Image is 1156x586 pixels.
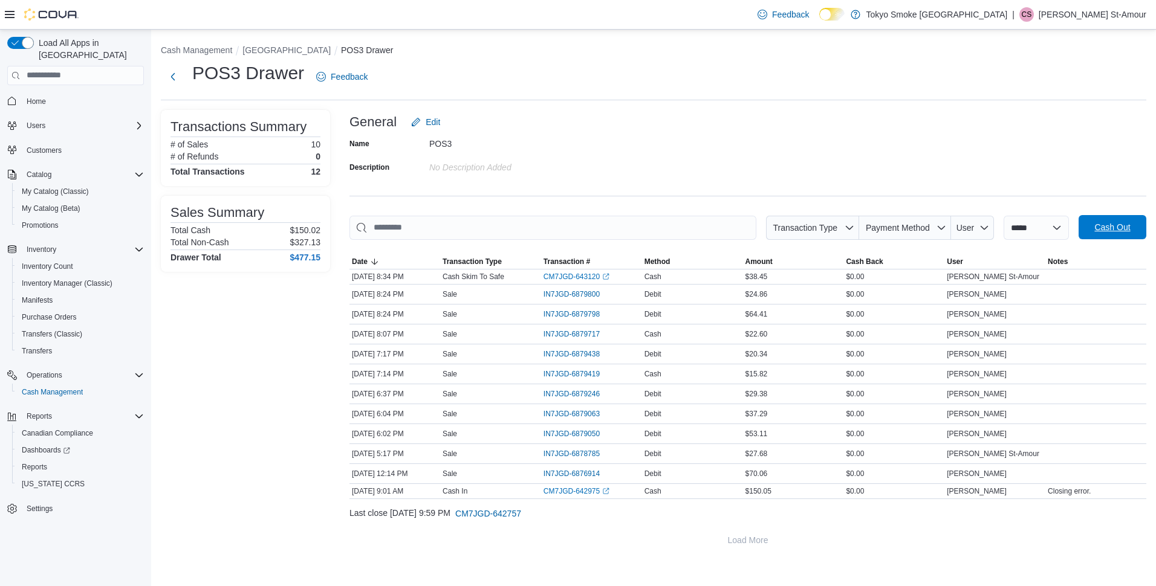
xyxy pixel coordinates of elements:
[2,166,149,183] button: Catalog
[22,346,52,356] span: Transfers
[443,349,457,359] p: Sale
[27,411,52,421] span: Reports
[22,329,82,339] span: Transfers (Classic)
[947,409,1007,419] span: [PERSON_NAME]
[2,367,149,384] button: Operations
[947,486,1007,496] span: [PERSON_NAME]
[544,347,612,361] button: IN7JGD-6879438
[17,218,144,233] span: Promotions
[406,110,445,134] button: Edit
[843,387,944,401] div: $0.00
[22,187,89,196] span: My Catalog (Classic)
[12,200,149,217] button: My Catalog (Beta)
[947,272,1039,282] span: [PERSON_NAME] St-Amour
[170,167,245,176] h4: Total Transactions
[843,287,944,301] div: $0.00
[22,118,144,133] span: Users
[544,449,600,459] span: IN7JGD-6878785
[27,504,53,514] span: Settings
[866,7,1008,22] p: Tokyo Smoke [GEOGRAPHIC_DATA]
[753,2,814,27] a: Feedback
[17,443,75,457] a: Dashboards
[17,276,117,291] a: Inventory Manager (Classic)
[843,254,944,269] button: Cash Back
[2,408,149,425] button: Reports
[544,407,612,421] button: IN7JGD-6879063
[1079,215,1146,239] button: Cash Out
[645,486,661,496] span: Cash
[17,443,144,457] span: Dashboards
[170,225,210,235] h6: Total Cash
[443,289,457,299] p: Sale
[352,257,368,266] span: Date
[331,71,368,83] span: Feedback
[349,484,440,498] div: [DATE] 9:01 AM
[290,225,320,235] p: $150.02
[22,479,85,489] span: [US_STATE] CCRS
[22,409,144,423] span: Reports
[12,384,149,401] button: Cash Management
[22,279,112,288] span: Inventory Manager (Classic)
[745,449,768,459] span: $27.68
[22,462,47,472] span: Reports
[440,254,541,269] button: Transaction Type
[170,140,208,149] h6: # of Sales
[311,65,372,89] a: Feedback
[602,273,609,280] svg: External link
[12,183,149,200] button: My Catalog (Classic)
[645,329,661,339] span: Cash
[843,484,944,498] div: $0.00
[947,449,1039,459] span: [PERSON_NAME] St-Amour
[12,425,149,442] button: Canadian Compliance
[17,460,52,474] a: Reports
[745,272,768,282] span: $38.45
[1045,254,1146,269] button: Notes
[1019,7,1034,22] div: Chloe St-Amour
[17,293,57,307] a: Manifests
[443,389,457,399] p: Sale
[17,385,144,399] span: Cash Management
[766,216,859,240] button: Transaction Type
[429,134,591,149] div: POS3
[544,287,612,301] button: IN7JGD-6879800
[17,293,144,307] span: Manifests
[316,152,320,161] p: 0
[544,486,609,496] a: CM7JGD-642975External link
[429,158,591,172] div: No Description added
[1012,7,1015,22] p: |
[22,204,80,213] span: My Catalog (Beta)
[27,121,45,130] span: Users
[745,309,768,319] span: $64.41
[27,97,46,106] span: Home
[22,242,144,257] span: Inventory
[349,216,756,240] input: This is a search bar. As you type, the results lower in the page will automatically filter.
[27,170,51,179] span: Catalog
[645,469,661,478] span: Debit
[951,216,994,240] button: User
[17,460,144,474] span: Reports
[544,349,600,359] span: IN7JGD-6879438
[17,276,144,291] span: Inventory Manager (Classic)
[947,349,1007,359] span: [PERSON_NAME]
[17,259,144,274] span: Inventory Count
[22,368,67,382] button: Operations
[192,61,304,85] h1: POS3 Drawer
[773,223,837,233] span: Transaction Type
[1048,486,1091,496] span: Closing error.
[170,253,221,262] h4: Drawer Total
[290,253,320,262] h4: $477.15
[349,387,440,401] div: [DATE] 6:37 PM
[349,407,440,421] div: [DATE] 6:04 PM
[349,307,440,321] div: [DATE] 8:24 PM
[349,327,440,341] div: [DATE] 8:07 PM
[2,241,149,258] button: Inventory
[349,254,440,269] button: Date
[170,120,307,134] h3: Transactions Summary
[443,257,502,266] span: Transaction Type
[349,427,440,441] div: [DATE] 6:02 PM
[12,442,149,459] a: Dashboards
[544,389,600,399] span: IN7JGD-6879246
[34,37,144,61] span: Load All Apps in [GEOGRAPHIC_DATA]
[170,237,229,247] h6: Total Non-Cash
[541,254,642,269] button: Transaction #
